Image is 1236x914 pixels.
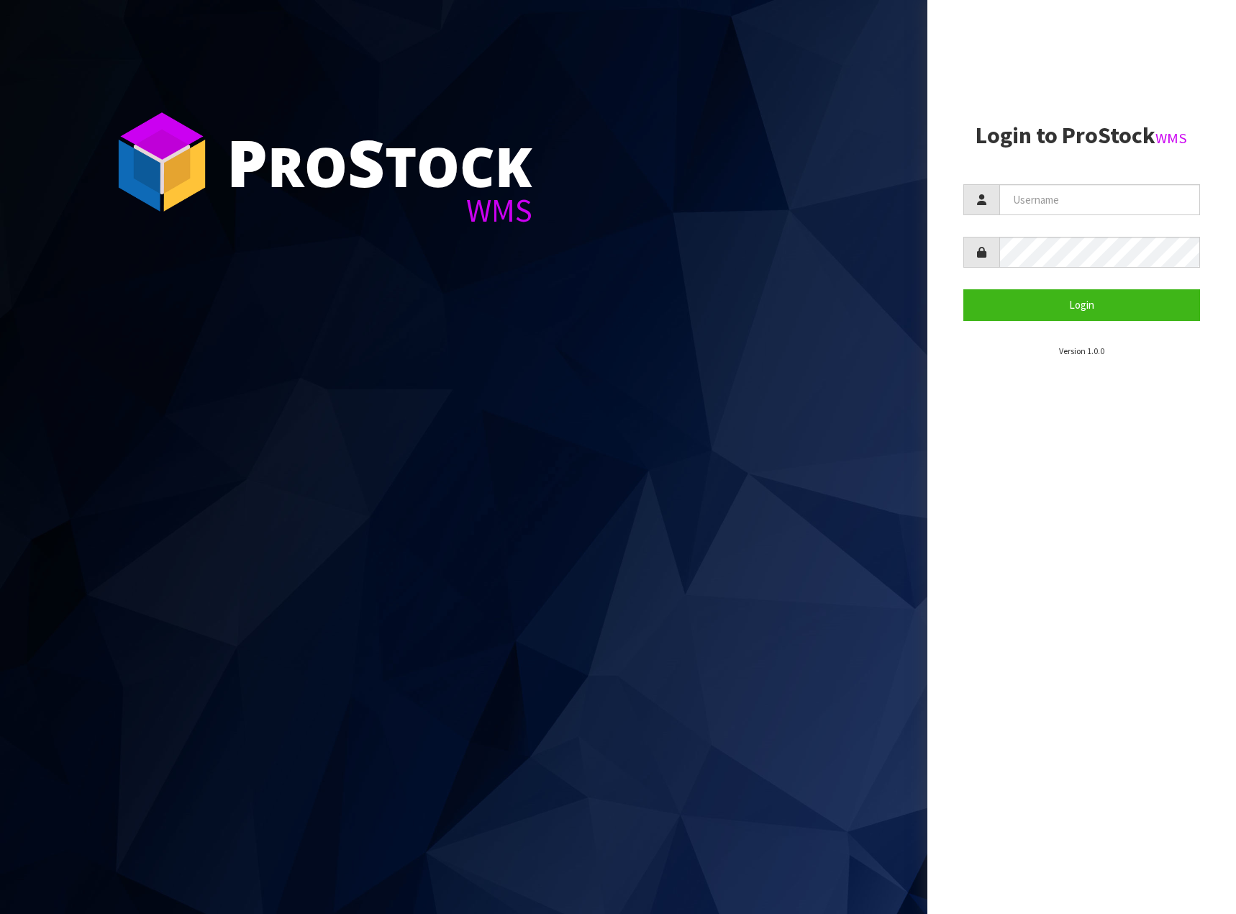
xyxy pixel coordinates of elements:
[108,108,216,216] img: ProStock Cube
[227,130,532,194] div: ro tock
[999,184,1201,215] input: Username
[963,123,1201,148] h2: Login to ProStock
[227,118,268,206] span: P
[1059,345,1104,356] small: Version 1.0.0
[963,289,1201,320] button: Login
[1155,129,1187,148] small: WMS
[347,118,385,206] span: S
[227,194,532,227] div: WMS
